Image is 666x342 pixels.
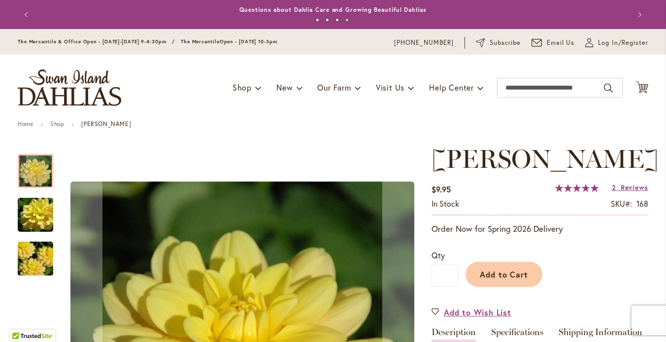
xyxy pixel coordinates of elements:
a: Email Us [532,38,575,48]
span: Add to Wish List [444,307,511,318]
span: Help Center [429,82,474,93]
span: Open - [DATE] 10-3pm [220,38,277,45]
button: 2 of 4 [326,18,329,22]
a: Questions about Dahlia Care and Growing Beautiful Dahlias [239,6,426,13]
div: AHOY MATEY [18,232,53,276]
a: store logo [18,69,121,106]
button: 4 of 4 [345,18,349,22]
a: Shipping Information [559,328,642,342]
strong: SKU [611,198,632,209]
span: 2 [612,183,616,192]
a: Specifications [491,328,543,342]
button: Previous [18,5,37,25]
div: 168 [636,198,648,210]
div: 100% [555,184,599,192]
a: Home [18,120,33,127]
button: Add to Cart [466,262,542,287]
p: Order Now for Spring 2026 Delivery [432,223,648,235]
a: Subscribe [476,38,521,48]
span: [PERSON_NAME] [432,143,659,174]
a: [PHONE_NUMBER] [394,38,454,48]
button: Next [629,5,648,25]
button: 3 of 4 [335,18,339,22]
span: Reviews [621,183,648,192]
iframe: Launch Accessibility Center [7,307,35,335]
span: In stock [432,198,459,209]
div: AHOY MATEY [18,188,63,232]
span: Our Farm [317,82,351,93]
a: Shop [50,120,64,127]
div: AHOY MATEY [18,144,63,188]
span: Add to Cart [480,269,529,280]
span: New [276,82,293,93]
span: $9.95 [432,184,451,194]
span: Log In/Register [598,38,648,48]
span: Shop [233,82,252,93]
span: Subscribe [490,38,521,48]
a: Log In/Register [585,38,648,48]
strong: [PERSON_NAME] [81,120,131,127]
a: Description [432,328,476,342]
button: 1 of 4 [316,18,319,22]
a: 2 Reviews [612,183,648,192]
div: Availability [432,198,459,210]
span: The Mercantile & Office Open - [DATE]-[DATE] 9-4:30pm / The Mercantile [18,38,220,45]
span: Qty [432,250,445,260]
span: Email Us [547,38,575,48]
a: Add to Wish List [432,307,511,318]
span: Visit Us [376,82,404,93]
